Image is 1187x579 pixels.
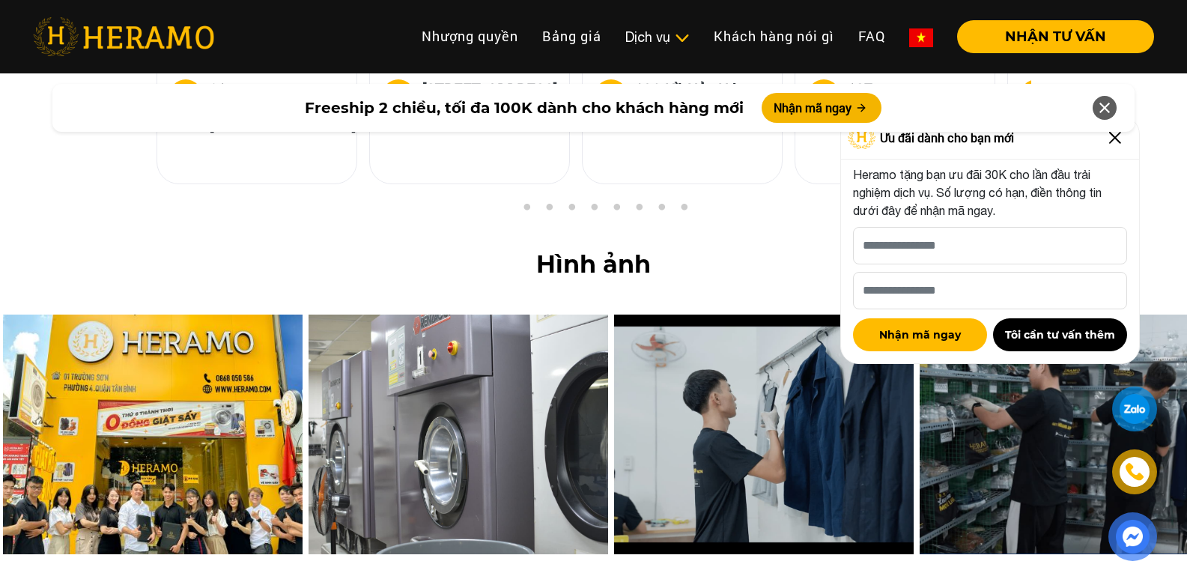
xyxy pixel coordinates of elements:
[519,203,534,218] button: 2
[846,20,897,52] a: FAQ
[564,203,579,218] button: 4
[309,315,608,554] img: hinh-anh-desktop-7.jpg
[305,97,744,119] span: Freeship 2 chiều, tối đa 100K dành cho khách hàng mới
[674,31,690,46] img: subToggleIcon
[853,318,987,351] button: Nhận mã ngay
[614,315,914,554] img: hinh-anh-desktop-8.jpg
[530,20,613,52] a: Bảng giá
[676,203,691,218] button: 9
[625,27,690,47] div: Dịch vụ
[654,203,669,218] button: 8
[853,166,1127,219] p: Heramo tặng bạn ưu đãi 30K cho lần đầu trải nghiệm dịch vụ. Số lượng có hạn, điền thông tin dưới ...
[909,28,933,47] img: vn-flag.png
[3,315,303,554] img: hinh-anh-desktop-1.jpg
[957,20,1154,53] button: NHẬN TƯ VẤN
[1113,450,1156,494] a: phone-icon
[586,203,601,218] button: 5
[497,203,511,218] button: 1
[33,17,214,56] img: heramo-logo.png
[631,203,646,218] button: 7
[24,250,1163,279] h2: Hình ảnh
[762,93,881,123] button: Nhận mã ngay
[1123,460,1147,483] img: phone-icon
[993,318,1127,351] button: Tôi cần tư vấn thêm
[945,30,1154,43] a: NHẬN TƯ VẤN
[541,203,556,218] button: 3
[410,20,530,52] a: Nhượng quyền
[609,203,624,218] button: 6
[702,20,846,52] a: Khách hàng nói gì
